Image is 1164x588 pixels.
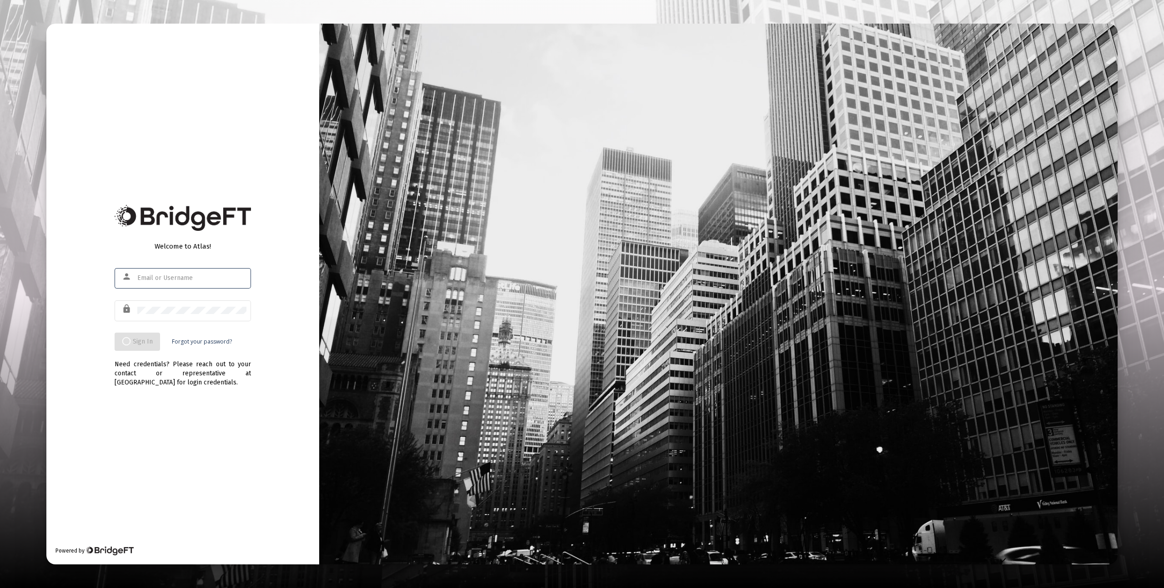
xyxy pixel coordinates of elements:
div: Welcome to Atlas! [115,242,251,251]
input: Email or Username [137,274,246,282]
mat-icon: lock [122,304,133,314]
span: Sign In [122,338,153,345]
a: Forgot your password? [172,337,232,346]
mat-icon: person [122,271,133,282]
div: Need credentials? Please reach out to your contact or representative at [GEOGRAPHIC_DATA] for log... [115,351,251,387]
div: Powered by [55,546,133,555]
img: Bridge Financial Technology Logo [85,546,133,555]
button: Sign In [115,333,160,351]
img: Bridge Financial Technology Logo [115,205,251,231]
